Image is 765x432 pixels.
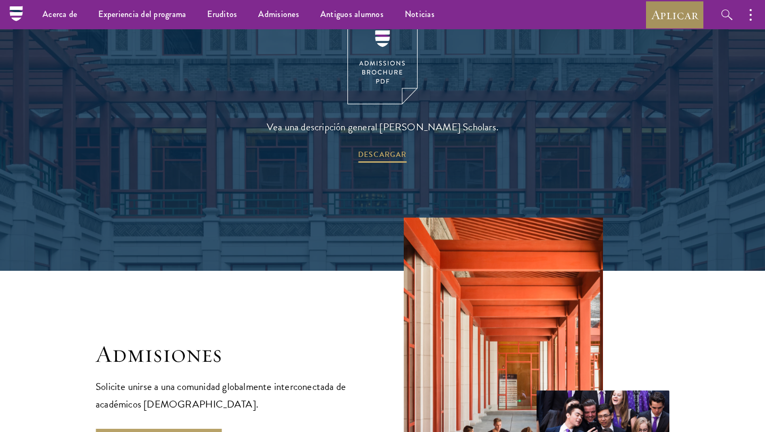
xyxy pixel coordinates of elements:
[98,8,186,20] font: Experiencia del programa
[320,8,384,20] font: Antiguos alumnos
[651,6,698,23] font: Aplicar
[358,149,406,160] font: DESCARGAR
[267,119,498,135] font: Vea una descripción general [PERSON_NAME] Scholars.
[96,379,346,412] font: Solicite unirse a una comunidad globalmente interconectada de académicos [DEMOGRAPHIC_DATA].
[258,8,299,20] font: Admisiones
[267,13,498,164] a: Vea una descripción general [PERSON_NAME] Scholars. DESCARGAR
[405,8,435,20] font: Noticias
[42,8,77,20] font: Acerca de
[207,8,237,20] font: Eruditos
[96,339,222,369] font: Admisiones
